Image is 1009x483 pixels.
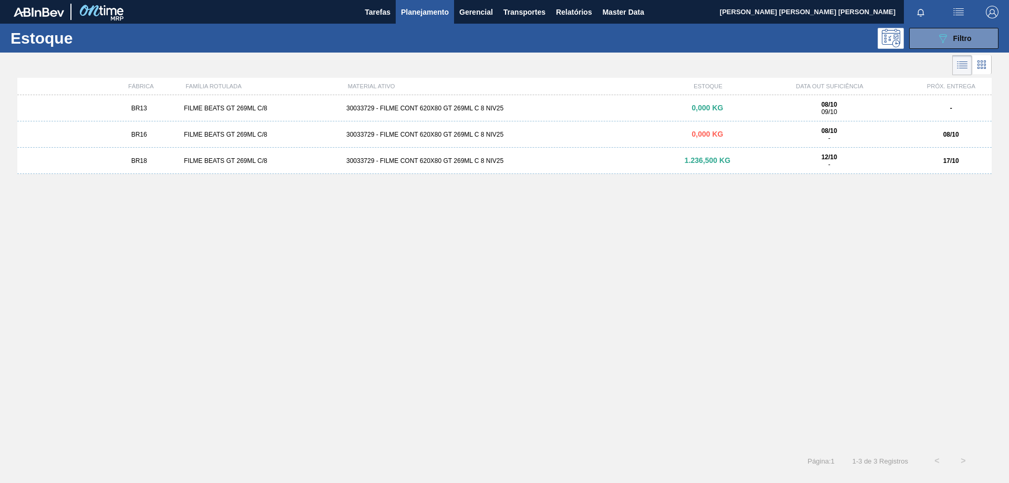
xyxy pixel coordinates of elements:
span: Master Data [602,6,644,18]
div: PRÓX. ENTREGA [911,83,992,89]
button: Notificações [904,5,938,19]
div: MATERIAL ATIVO [344,83,668,89]
span: 1 - 3 de 3 Registros [850,457,908,465]
span: Relatórios [556,6,592,18]
img: userActions [952,6,965,18]
strong: 08/10 [943,131,959,138]
strong: 17/10 [943,157,959,165]
img: TNhmsLtSVTkK8tSr43FrP2fwEKptu5GPRR3wAAAABJRU5ErkJggg== [14,7,64,17]
strong: 08/10 [821,101,837,108]
div: Visão em Cards [972,55,992,75]
span: - [828,135,830,142]
span: BR18 [131,157,147,165]
strong: 08/10 [821,127,837,135]
span: Gerencial [459,6,493,18]
div: Pogramando: nenhum usuário selecionado [878,28,904,49]
h1: Estoque [11,32,168,44]
strong: 12/10 [821,153,837,161]
div: FAMÍLIA ROTULADA [181,83,343,89]
span: 1.236,500 KG [685,156,730,165]
strong: - [950,105,952,112]
div: FILME BEATS GT 269ML C/8 [180,105,342,112]
div: 30033729 - FILME CONT 620X80 GT 269ML C 8 NIV25 [342,131,667,138]
div: FILME BEATS GT 269ML C/8 [180,131,342,138]
div: Visão em Lista [952,55,972,75]
div: 30033729 - FILME CONT 620X80 GT 269ML C 8 NIV25 [342,157,667,165]
span: - [828,161,830,168]
button: < [924,448,950,474]
button: > [950,448,976,474]
span: Transportes [503,6,545,18]
div: FILME BEATS GT 269ML C/8 [180,157,342,165]
span: Página : 1 [808,457,835,465]
span: 0,000 KG [692,104,723,112]
span: Filtro [953,34,972,43]
div: DATA OUT SUFICIÊNCIA [748,83,910,89]
span: BR13 [131,105,147,112]
button: Filtro [909,28,998,49]
span: Tarefas [365,6,390,18]
div: FÁBRICA [100,83,181,89]
span: 09/10 [821,108,837,116]
span: BR16 [131,131,147,138]
img: Logout [986,6,998,18]
span: Planejamento [401,6,449,18]
div: ESTOQUE [667,83,748,89]
div: 30033729 - FILME CONT 620X80 GT 269ML C 8 NIV25 [342,105,667,112]
span: 0,000 KG [692,130,723,138]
